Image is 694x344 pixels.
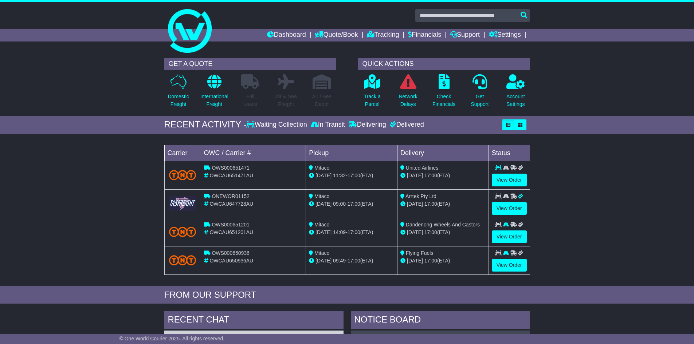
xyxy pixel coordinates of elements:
[348,173,360,178] span: 17:00
[275,93,297,108] p: Air & Sea Freight
[424,201,437,207] span: 17:00
[432,74,456,112] a: CheckFinancials
[267,29,306,41] a: Dashboard
[169,196,196,210] img: GetCarrierServiceLogo
[348,229,360,235] span: 17:00
[212,193,249,199] span: ONEWOR01152
[432,93,455,108] p: Check Financials
[169,227,196,237] img: TNT_Domestic.png
[364,74,381,112] a: Track aParcel
[212,222,250,228] span: OWS000651201
[489,145,530,161] td: Status
[169,170,196,180] img: TNT_Domestic.png
[315,258,332,264] span: [DATE]
[119,336,225,341] span: © One World Courier 2025. All rights reserved.
[314,193,329,199] span: Mitaco
[306,145,397,161] td: Pickup
[424,258,437,264] span: 17:00
[309,257,394,265] div: - (ETA)
[400,257,486,265] div: (ETA)
[241,93,259,108] p: Full Loads
[424,173,437,178] span: 17:00
[164,119,247,130] div: RECENT ACTIVITY -
[309,229,394,236] div: - (ETA)
[405,193,436,199] span: Arrtek Pty Ltd
[348,258,360,264] span: 17:00
[312,93,332,108] p: Air / Sea Depot
[400,200,486,208] div: (ETA)
[492,230,527,243] a: View Order
[246,121,309,129] div: Waiting Collection
[406,165,439,171] span: United Airlines
[471,93,489,108] p: Get Support
[164,311,344,331] div: RECENT CHAT
[164,145,201,161] td: Carrier
[470,74,489,112] a: GetSupport
[315,29,358,41] a: Quote/Book
[492,174,527,186] a: View Order
[399,93,417,108] p: Network Delays
[407,173,423,178] span: [DATE]
[169,255,196,265] img: TNT_Domestic.png
[209,173,253,178] span: OWCAU651471AU
[364,93,381,108] p: Track a Parcel
[200,93,228,108] p: International Freight
[315,229,332,235] span: [DATE]
[209,201,253,207] span: OWCAU647728AU
[348,201,360,207] span: 17:00
[450,29,480,41] a: Support
[367,29,399,41] a: Tracking
[164,58,336,70] div: GET A QUOTE
[309,200,394,208] div: - (ETA)
[212,250,250,256] span: OWS000650936
[167,74,189,112] a: DomesticFreight
[506,93,525,108] p: Account Settings
[408,29,441,41] a: Financials
[397,145,489,161] td: Delivery
[164,290,530,300] div: FROM OUR SUPPORT
[358,58,530,70] div: QUICK ACTIONS
[406,222,480,228] span: Dandenong Wheels And Castors
[314,222,329,228] span: Mitaco
[406,250,433,256] span: Flying Fuels
[333,201,346,207] span: 09:00
[388,121,424,129] div: Delivered
[200,74,229,112] a: InternationalFreight
[407,201,423,207] span: [DATE]
[407,258,423,264] span: [DATE]
[333,258,346,264] span: 09:49
[351,311,530,331] div: NOTICE BOARD
[400,172,486,179] div: (ETA)
[212,165,250,171] span: OWS000651471
[424,229,437,235] span: 17:00
[400,229,486,236] div: (ETA)
[333,173,346,178] span: 11:32
[492,202,527,215] a: View Order
[333,229,346,235] span: 14:09
[201,145,306,161] td: OWC / Carrier #
[492,259,527,272] a: View Order
[407,229,423,235] span: [DATE]
[309,172,394,179] div: - (ETA)
[168,93,189,108] p: Domestic Freight
[314,250,329,256] span: Mitaco
[398,74,417,112] a: NetworkDelays
[315,201,332,207] span: [DATE]
[209,229,253,235] span: OWCAU651201AU
[209,258,253,264] span: OWCAU650936AU
[315,173,332,178] span: [DATE]
[314,165,329,171] span: Mitaco
[347,121,388,129] div: Delivering
[309,121,347,129] div: In Transit
[506,74,525,112] a: AccountSettings
[489,29,521,41] a: Settings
